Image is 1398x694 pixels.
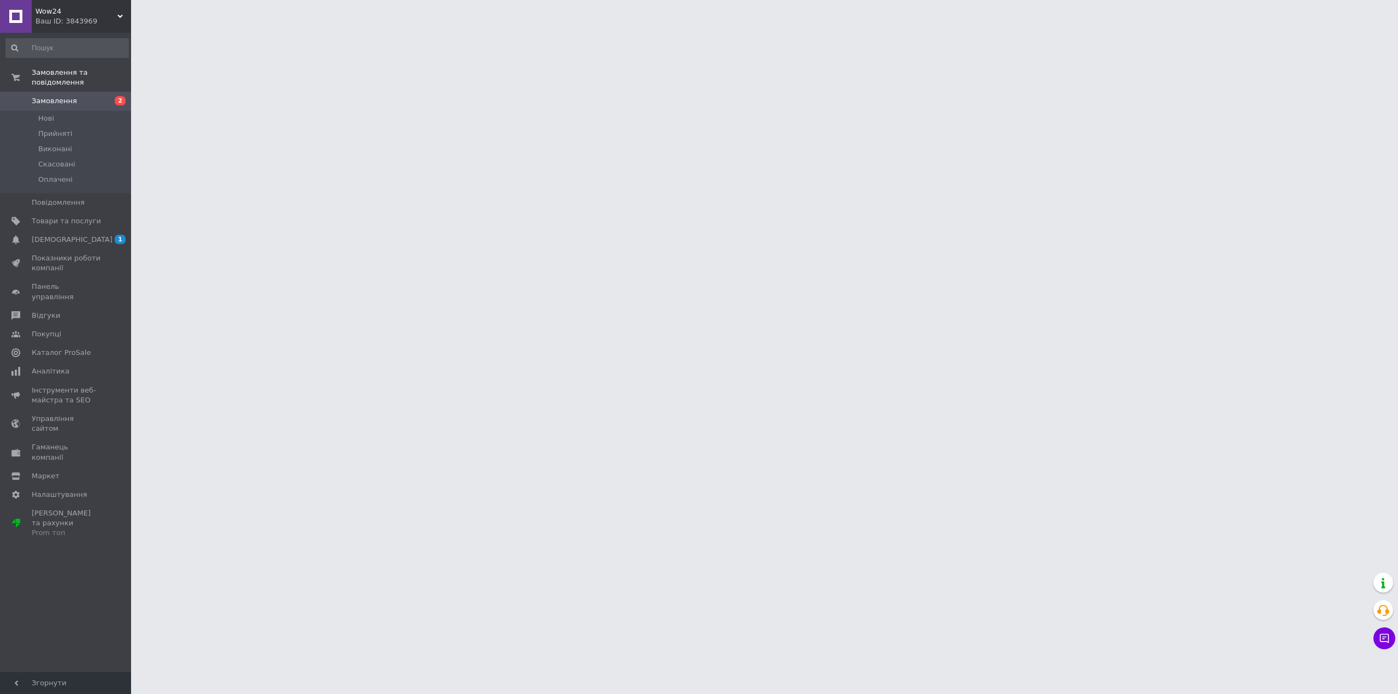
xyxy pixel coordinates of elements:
span: 1 [115,235,126,244]
span: Повідомлення [32,198,85,207]
span: Прийняті [38,129,72,139]
span: Відгуки [32,311,60,321]
span: Інструменти веб-майстра та SEO [32,385,101,405]
span: Управління сайтом [32,414,101,434]
span: [DEMOGRAPHIC_DATA] [32,235,112,245]
div: Ваш ID: 3843969 [35,16,131,26]
button: Чат з покупцем [1373,627,1395,649]
span: [PERSON_NAME] та рахунки [32,508,101,538]
input: Пошук [5,38,129,58]
span: Покупці [32,329,61,339]
span: Скасовані [38,159,75,169]
span: Оплачені [38,175,73,185]
span: Налаштування [32,490,87,500]
span: Аналітика [32,366,69,376]
span: Виконані [38,144,72,154]
span: 2 [115,96,126,105]
span: Маркет [32,471,60,481]
span: Замовлення [32,96,77,106]
span: Гаманець компанії [32,442,101,462]
span: Нові [38,114,54,123]
span: Панель управління [32,282,101,301]
span: Товари та послуги [32,216,101,226]
div: Prom топ [32,528,101,538]
span: Показники роботи компанії [32,253,101,273]
span: Wow24 [35,7,117,16]
span: Каталог ProSale [32,348,91,358]
span: Замовлення та повідомлення [32,68,131,87]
